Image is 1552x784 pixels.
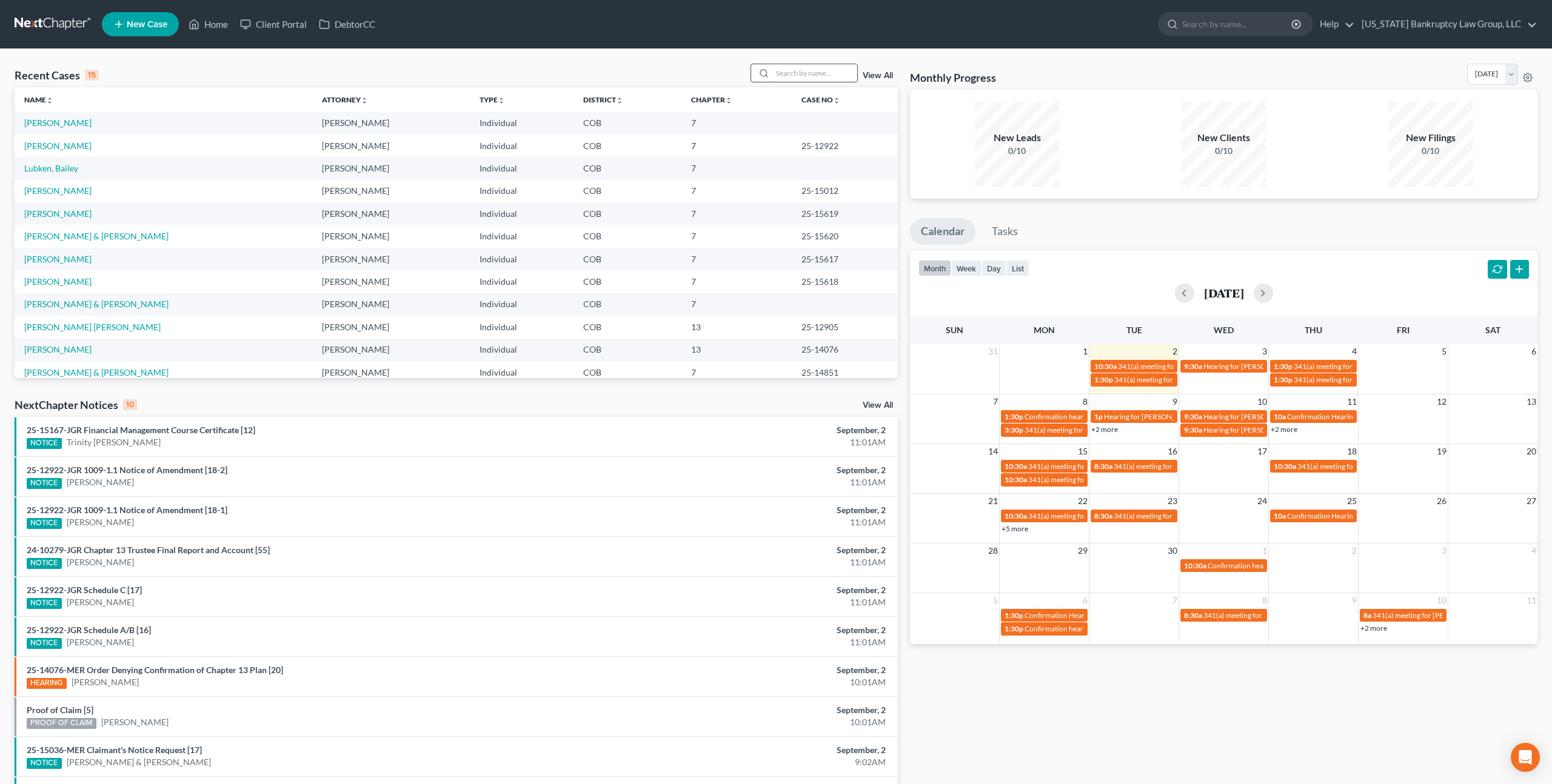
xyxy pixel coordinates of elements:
span: Thu [1305,325,1322,335]
i: unfold_more [833,97,840,104]
td: Individual [470,361,574,384]
div: NOTICE [27,438,62,449]
a: Proof of Claim [5] [27,705,93,715]
a: [PERSON_NAME] [24,118,92,128]
a: Chapterunfold_more [691,95,732,104]
td: 25-15619 [792,202,898,225]
span: 9 [1351,593,1358,608]
a: 25-15036-MER Claimant's Notice Request [17] [27,745,202,755]
td: 7 [681,202,792,225]
div: 10:01AM [607,676,886,688]
span: 10:30a [1005,475,1027,484]
a: +5 more [1002,524,1028,533]
a: [PERSON_NAME] & [PERSON_NAME] [24,367,169,377]
span: Hearing for [PERSON_NAME] & [PERSON_NAME] [1203,362,1362,371]
span: 5 [1440,344,1448,359]
span: 6 [1082,593,1089,608]
span: 8 [1082,394,1089,409]
div: 11:01AM [607,636,886,648]
td: Individual [470,135,574,157]
td: Individual [470,111,574,134]
span: 341(a) meeting for [PERSON_NAME] [1028,475,1145,484]
td: COB [574,316,681,338]
span: 7 [992,394,999,409]
a: Lubken, Bailey [24,163,78,173]
span: 8a [1363,611,1371,620]
a: [PERSON_NAME] [67,596,134,608]
h3: Monthly Progress [910,70,996,85]
a: +2 more [1091,425,1118,434]
div: NOTICE [27,598,62,609]
a: [PERSON_NAME] [24,344,92,354]
span: 8:30a [1094,511,1112,520]
div: NOTICE [27,758,62,769]
span: 24 [1256,494,1268,508]
span: 10:30a [1094,362,1117,371]
div: 10 [123,399,137,410]
button: day [982,260,1006,276]
td: 7 [681,248,792,270]
td: [PERSON_NAME] [312,293,470,316]
div: Open Intercom Messenger [1511,743,1540,772]
div: September, 2 [607,464,886,476]
div: PROOF OF CLAIM [27,718,96,729]
td: 25-15618 [792,270,898,293]
span: Sun [946,325,963,335]
span: 341(a) meeting for [PERSON_NAME] & [PERSON_NAME] [1203,611,1385,620]
td: [PERSON_NAME] [312,202,470,225]
td: 25-12905 [792,316,898,338]
td: COB [574,361,681,384]
td: COB [574,225,681,247]
span: New Case [127,20,167,29]
td: Individual [470,293,574,316]
td: COB [574,202,681,225]
span: Confirmation hearing for [PERSON_NAME] & [PERSON_NAME] [1025,624,1226,633]
span: Hearing for [PERSON_NAME] [1104,412,1199,421]
a: 25-14076-MER Order Denying Confirmation of Chapter 13 Plan [20] [27,665,283,675]
div: September, 2 [607,664,886,676]
div: New Filings [1388,131,1473,145]
span: Confirmation hearing for [PERSON_NAME] [1025,412,1162,421]
div: New Leads [975,131,1060,145]
td: 7 [681,180,792,202]
a: [PERSON_NAME] [24,208,92,219]
td: COB [574,180,681,202]
span: 9:30a [1184,412,1202,421]
span: 341(a) meeting for [PERSON_NAME] & [PERSON_NAME] [1025,425,1206,434]
a: Calendar [910,218,975,245]
td: 7 [681,111,792,134]
td: COB [574,339,681,361]
span: Fri [1397,325,1410,335]
span: Hearing for [PERSON_NAME] [1203,412,1298,421]
td: Individual [470,270,574,293]
span: 23 [1166,494,1179,508]
a: 24-10279-JGR Chapter 13 Trustee Final Report and Account [55] [27,545,270,555]
td: COB [574,157,681,179]
td: [PERSON_NAME] [312,111,470,134]
span: 1:30p [1094,375,1113,384]
span: 10a [1274,412,1286,421]
span: Sat [1485,325,1500,335]
a: Typeunfold_more [480,95,505,104]
span: 10 [1436,593,1448,608]
span: 11 [1525,593,1537,608]
button: list [1006,260,1029,276]
div: 11:01AM [607,476,886,488]
td: Individual [470,180,574,202]
div: NextChapter Notices [15,397,137,412]
td: Individual [470,316,574,338]
span: 10:30a [1005,462,1027,471]
div: New Clients [1182,131,1266,145]
span: 1:30p [1005,412,1023,421]
a: Help [1314,13,1354,35]
td: Individual [470,225,574,247]
a: View All [863,401,893,410]
span: 3 [1261,344,1268,359]
span: 11 [1346,394,1358,409]
td: COB [574,135,681,157]
span: 10:30a [1274,462,1296,471]
a: Home [182,13,234,35]
a: 25-12922-JGR Schedule A/B [16] [27,625,151,635]
span: 6 [1530,344,1537,359]
a: [PERSON_NAME] [72,676,139,688]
